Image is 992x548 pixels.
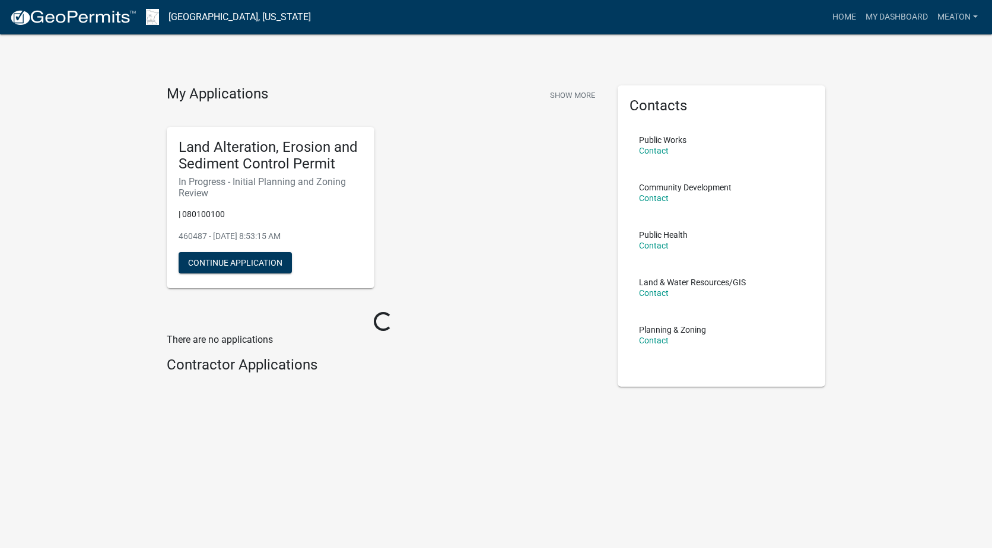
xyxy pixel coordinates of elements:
p: Public Works [639,136,686,144]
button: Continue Application [179,252,292,273]
a: My Dashboard [861,6,933,28]
a: Home [828,6,861,28]
wm-workflow-list-section: Contractor Applications [167,356,600,378]
p: 460487 - [DATE] 8:53:15 AM [179,230,363,243]
a: Contact [639,146,669,155]
p: Community Development [639,183,732,192]
p: Land & Water Resources/GIS [639,278,746,286]
a: Contact [639,241,669,250]
a: Contact [639,336,669,345]
a: Contact [639,288,669,298]
button: Show More [545,85,600,105]
h4: My Applications [167,85,268,103]
p: There are no applications [167,333,600,347]
a: Meaton [933,6,983,28]
img: Waseca County, Minnesota [146,9,159,25]
p: Planning & Zoning [639,326,706,334]
a: [GEOGRAPHIC_DATA], [US_STATE] [168,7,311,27]
h4: Contractor Applications [167,356,600,374]
h5: Land Alteration, Erosion and Sediment Control Permit [179,139,363,173]
h5: Contacts [629,97,813,114]
p: | 080100100 [179,208,363,221]
a: Contact [639,193,669,203]
h6: In Progress - Initial Planning and Zoning Review [179,176,363,199]
p: Public Health [639,231,688,239]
